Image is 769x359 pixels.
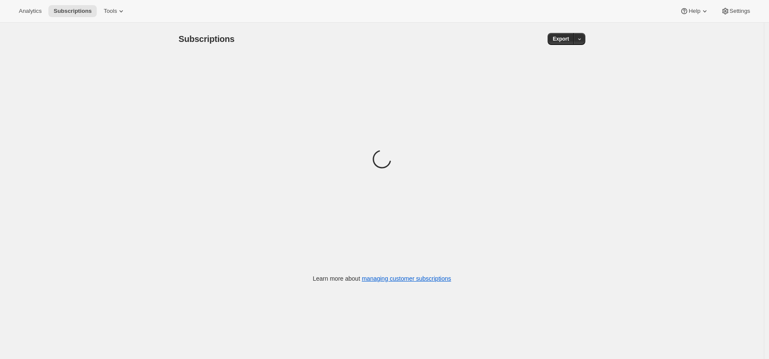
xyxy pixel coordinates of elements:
[98,5,131,17] button: Tools
[104,8,117,15] span: Tools
[716,5,755,17] button: Settings
[313,274,451,283] p: Learn more about
[14,5,47,17] button: Analytics
[19,8,42,15] span: Analytics
[730,8,750,15] span: Settings
[548,33,574,45] button: Export
[179,34,235,44] span: Subscriptions
[362,275,451,282] a: managing customer subscriptions
[675,5,714,17] button: Help
[54,8,92,15] span: Subscriptions
[689,8,700,15] span: Help
[553,36,569,42] span: Export
[48,5,97,17] button: Subscriptions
